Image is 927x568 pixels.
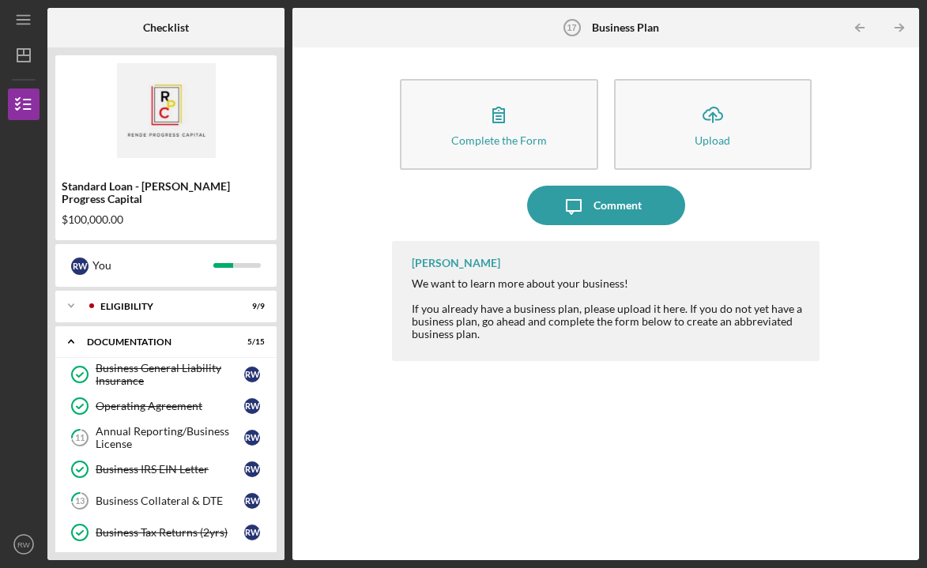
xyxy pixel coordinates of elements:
[412,277,804,340] div: We want to learn more about your business! If you already have a business plan, please upload it ...
[17,540,31,549] text: RW
[244,398,260,414] div: R W
[594,186,642,225] div: Comment
[451,134,547,146] div: Complete the Form
[236,337,265,347] div: 5 / 15
[62,180,270,205] div: Standard Loan - [PERSON_NAME] Progress Capital
[567,23,576,32] tspan: 17
[244,525,260,540] div: R W
[96,463,244,476] div: Business IRS EIN Letter
[143,21,189,34] b: Checklist
[614,79,812,170] button: Upload
[244,367,260,382] div: R W
[87,337,225,347] div: Documentation
[63,359,269,390] a: Business General Liability InsuranceRW
[75,433,85,443] tspan: 11
[62,213,270,226] div: $100,000.00
[55,63,277,158] img: Product logo
[63,517,269,548] a: Business Tax Returns (2yrs)RW
[96,495,244,507] div: Business Collateral & DTE
[63,422,269,453] a: 11Annual Reporting/Business LicenseRW
[8,529,40,560] button: RW
[96,526,244,539] div: Business Tax Returns (2yrs)
[71,258,89,275] div: R W
[695,134,730,146] div: Upload
[75,496,85,506] tspan: 13
[412,257,500,269] div: [PERSON_NAME]
[527,186,685,225] button: Comment
[63,390,269,422] a: Operating AgreementRW
[592,21,659,34] b: Business Plan
[63,485,269,517] a: 13Business Collateral & DTERW
[96,425,244,450] div: Annual Reporting/Business License
[244,430,260,446] div: R W
[100,302,225,311] div: Eligibility
[244,493,260,509] div: R W
[236,302,265,311] div: 9 / 9
[96,400,244,412] div: Operating Agreement
[96,362,244,387] div: Business General Liability Insurance
[92,252,213,279] div: You
[244,461,260,477] div: R W
[400,79,598,170] button: Complete the Form
[63,453,269,485] a: Business IRS EIN LetterRW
